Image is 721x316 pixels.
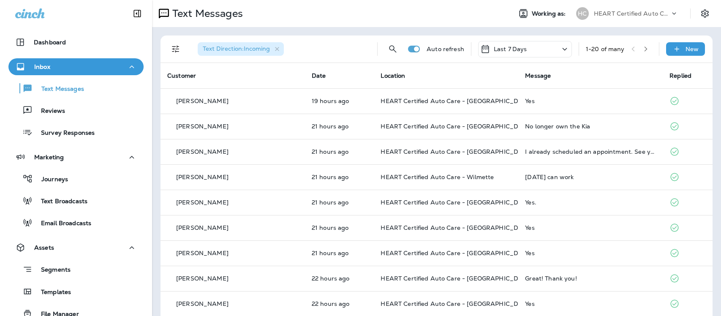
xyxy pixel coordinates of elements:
p: HEART Certified Auto Care [594,10,670,17]
p: [PERSON_NAME] [176,98,229,104]
button: Filters [167,41,184,57]
p: Aug 14, 2025 10:41 AM [312,174,367,180]
p: Text Broadcasts [33,198,87,206]
p: Assets [34,244,54,251]
button: Templates [8,283,144,300]
button: Email Broadcasts [8,214,144,232]
div: Text Direction:Incoming [198,42,284,56]
span: HEART Certified Auto Care - [GEOGRAPHIC_DATA] [381,148,532,155]
p: Aug 14, 2025 10:21 AM [312,224,367,231]
div: Yes [525,224,656,231]
button: Collapse Sidebar [125,5,149,22]
button: Survey Responses [8,123,144,141]
div: Friday can work [525,174,656,180]
span: HEART Certified Auto Care - [GEOGRAPHIC_DATA] [381,300,532,308]
button: Reviews [8,101,144,119]
p: [PERSON_NAME] [176,123,229,130]
div: Yes [525,98,656,104]
p: Aug 14, 2025 10:48 AM [312,123,367,130]
p: Auto refresh [427,46,464,52]
div: HC [576,7,589,20]
span: Replied [669,72,691,79]
p: [PERSON_NAME] [176,199,229,206]
p: [PERSON_NAME] [176,224,229,231]
span: HEART Certified Auto Care - [GEOGRAPHIC_DATA] [381,275,532,282]
button: Text Broadcasts [8,192,144,210]
div: 1 - 20 of many [586,46,625,52]
p: Dashboard [34,39,66,46]
div: I already scheduled an appointment. See you 8/21. [525,148,656,155]
button: Marketing [8,149,144,166]
p: Survey Responses [33,129,95,137]
span: HEART Certified Auto Care - [GEOGRAPHIC_DATA] [381,249,532,257]
p: [PERSON_NAME] [176,275,229,282]
p: Journeys [33,176,68,184]
div: No longer own the Kia [525,123,656,130]
span: HEART Certified Auto Care - [GEOGRAPHIC_DATA] [381,123,532,130]
span: HEART Certified Auto Care - [GEOGRAPHIC_DATA] [381,199,532,206]
span: Text Direction : Incoming [203,45,270,52]
p: Reviews [33,107,65,115]
div: Yes [525,250,656,256]
p: New [686,46,699,52]
button: Text Messages [8,79,144,97]
p: Templates [33,289,71,297]
span: HEART Certified Auto Care - [GEOGRAPHIC_DATA] [381,97,532,105]
p: Text Messages [33,85,84,93]
span: HEART Certified Auto Care - [GEOGRAPHIC_DATA] [381,224,532,232]
p: Aug 14, 2025 10:43 AM [312,148,367,155]
span: Working as: [532,10,568,17]
span: HEART Certified Auto Care - Wilmette [381,173,494,181]
button: Journeys [8,170,144,188]
p: Aug 14, 2025 10:11 AM [312,250,367,256]
p: Inbox [34,63,50,70]
span: Message [525,72,551,79]
div: Great! Thank you! [525,275,656,282]
button: Inbox [8,58,144,75]
button: Segments [8,260,144,278]
button: Search Messages [384,41,401,57]
p: Segments [33,266,71,275]
p: Email Broadcasts [33,220,91,228]
button: Settings [697,6,713,21]
p: Text Messages [169,7,243,20]
p: [PERSON_NAME] [176,250,229,256]
button: Assets [8,239,144,256]
p: Last 7 Days [494,46,527,52]
p: [PERSON_NAME] [176,174,229,180]
span: Date [312,72,326,79]
span: Customer [167,72,196,79]
div: Yes. [525,199,656,206]
p: Aug 14, 2025 09:56 AM [312,275,367,282]
p: Marketing [34,154,64,161]
div: Yes [525,300,656,307]
p: Aug 14, 2025 12:14 PM [312,98,367,104]
p: [PERSON_NAME] [176,300,229,307]
button: Dashboard [8,34,144,51]
span: Location [381,72,405,79]
p: [PERSON_NAME] [176,148,229,155]
p: Aug 14, 2025 10:33 AM [312,199,367,206]
p: Aug 14, 2025 09:41 AM [312,300,367,307]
